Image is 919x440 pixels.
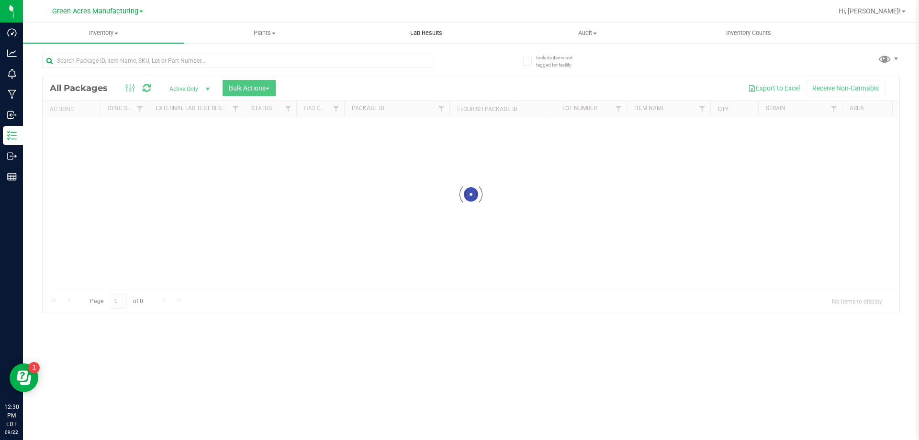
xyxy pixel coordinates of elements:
span: Lab Results [397,29,455,37]
span: Inventory [23,29,184,37]
iframe: Resource center [10,363,38,392]
inline-svg: Analytics [7,48,17,58]
span: Audit [507,29,668,37]
p: 09/22 [4,429,19,436]
input: Search Package ID, Item Name, SKU, Lot or Part Number... [42,54,433,68]
span: Plants [185,29,345,37]
inline-svg: Inventory [7,131,17,140]
span: Green Acres Manufacturing [52,7,138,15]
a: Plants [184,23,346,43]
inline-svg: Inbound [7,110,17,120]
span: Hi, [PERSON_NAME]! [839,7,901,15]
span: Inventory Counts [713,29,784,37]
inline-svg: Manufacturing [7,90,17,99]
p: 12:30 PM EDT [4,403,19,429]
span: Include items not tagged for facility [536,54,584,68]
a: Audit [507,23,668,43]
inline-svg: Dashboard [7,28,17,37]
a: Inventory Counts [668,23,829,43]
a: Lab Results [346,23,507,43]
inline-svg: Outbound [7,151,17,161]
inline-svg: Reports [7,172,17,181]
a: Inventory [23,23,184,43]
inline-svg: Monitoring [7,69,17,79]
iframe: Resource center unread badge [28,362,40,373]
